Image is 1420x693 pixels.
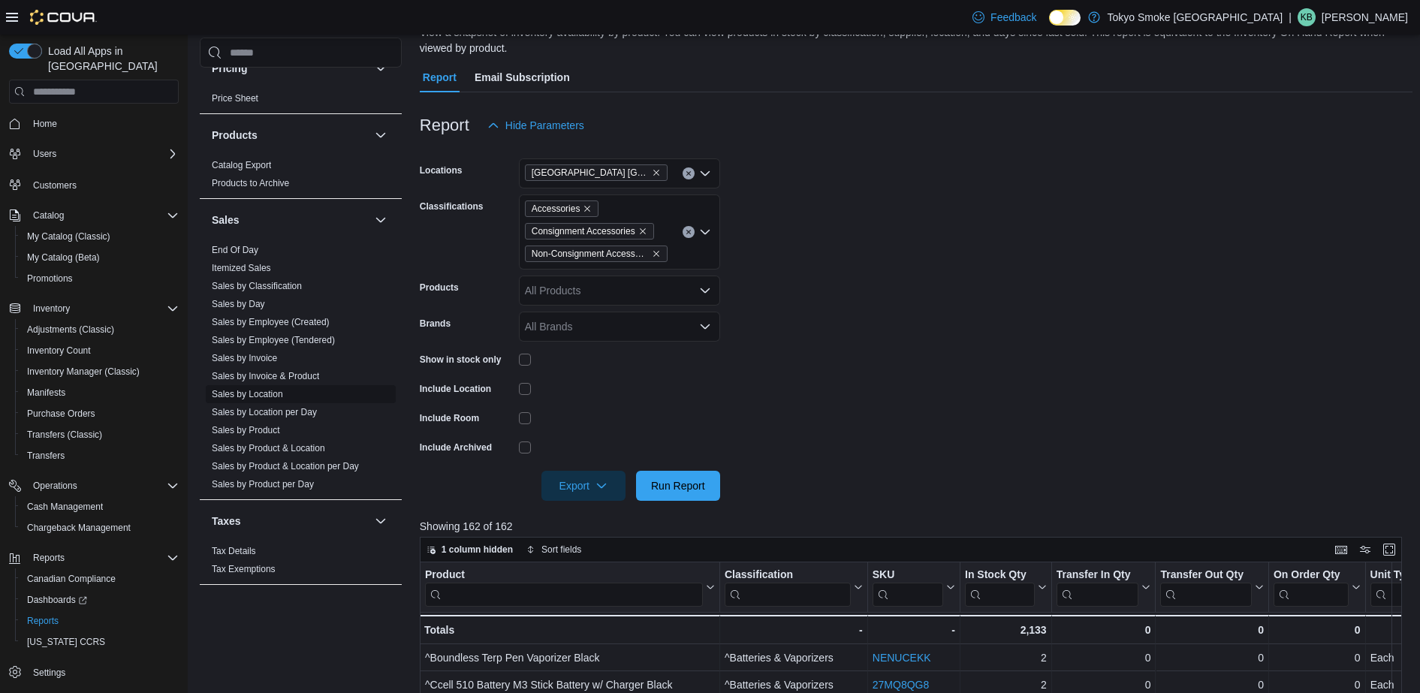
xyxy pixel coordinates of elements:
span: End Of Day [212,244,258,256]
span: Manifests [21,384,179,402]
h3: Products [212,128,258,143]
a: Promotions [21,270,79,288]
div: Kyle Bayne [1298,8,1316,26]
span: Export [550,471,617,501]
button: Open list of options [699,285,711,297]
button: Classification [725,568,863,607]
button: Run Report [636,471,720,501]
a: 27MQ8QG8 [873,679,929,691]
div: View a snapshot of inventory availability by product. You can view products in stock by classific... [420,25,1405,56]
div: In Stock Qty [965,568,1035,583]
a: Reports [21,612,65,630]
h3: Pricing [212,61,247,76]
a: Sales by Invoice & Product [212,371,319,381]
div: 0 [1056,649,1150,667]
button: 1 column hidden [421,541,519,559]
span: Run Report [651,478,705,493]
span: Transfers [27,450,65,462]
span: Sales by Invoice & Product [212,370,319,382]
span: Sales by Invoice [212,352,277,364]
span: Purchase Orders [21,405,179,423]
button: Reports [3,547,185,568]
span: Washington CCRS [21,633,179,651]
span: Cash Management [27,501,103,513]
span: KB [1301,8,1313,26]
button: Transfer Out Qty [1160,568,1263,607]
span: Dashboards [21,591,179,609]
a: Sales by Location [212,389,283,399]
div: 2,133 [965,621,1047,639]
span: Inventory Count [21,342,179,360]
span: Accessories [532,201,580,216]
a: Purchase Orders [21,405,101,423]
span: Price Sheet [212,92,258,104]
div: - [725,621,863,639]
button: Product [425,568,715,607]
a: My Catalog (Beta) [21,249,106,267]
label: Locations [420,164,463,176]
span: My Catalog (Classic) [27,230,110,243]
span: Sales by Product [212,424,280,436]
span: Home [27,114,179,133]
button: Taxes [372,512,390,530]
button: Settings [3,661,185,683]
span: Inventory Count [27,345,91,357]
button: Products [372,126,390,144]
span: Tax Details [212,545,256,557]
span: Itemized Sales [212,262,271,274]
span: Reports [27,549,179,567]
div: Transfer Out Qty [1160,568,1251,583]
button: Remove Consignment Accessories from selection in this group [638,227,647,236]
button: Manifests [15,382,185,403]
button: Inventory [3,298,185,319]
a: Catalog Export [212,160,271,170]
button: Chargeback Management [15,517,185,538]
a: Sales by Product per Day [212,479,314,490]
label: Include Archived [420,441,492,453]
a: [US_STATE] CCRS [21,633,111,651]
a: Inventory Manager (Classic) [21,363,146,381]
input: Dark Mode [1049,10,1081,26]
button: Users [27,145,62,163]
span: Settings [33,667,65,679]
button: Reports [15,610,185,631]
div: ^Batteries & Vaporizers [725,649,863,667]
div: Product [425,568,703,583]
button: On Order Qty [1274,568,1361,607]
span: Customers [27,175,179,194]
span: Inventory [27,300,179,318]
div: Product [425,568,703,607]
a: Manifests [21,384,71,402]
button: SKU [873,568,955,607]
span: Catalog Export [212,159,271,171]
button: Enter fullscreen [1380,541,1398,559]
span: Chargeback Management [21,519,179,537]
span: 1 column hidden [442,544,513,556]
span: Customers [33,179,77,191]
button: Operations [3,475,185,496]
button: Purchase Orders [15,403,185,424]
span: [US_STATE] CCRS [27,636,105,648]
button: Home [3,113,185,134]
h3: Taxes [212,514,241,529]
a: Customers [27,176,83,194]
h3: Report [420,116,469,134]
div: SKU URL [873,568,943,607]
span: Sort fields [541,544,581,556]
span: Reports [27,615,59,627]
a: Tax Exemptions [212,564,276,574]
button: Products [212,128,369,143]
span: Users [33,148,56,160]
div: Products [200,156,402,198]
button: Cash Management [15,496,185,517]
button: Adjustments (Classic) [15,319,185,340]
div: Transfer In Qty [1056,568,1138,583]
button: Reports [27,549,71,567]
span: Consignment Accessories [525,223,654,240]
span: Reports [21,612,179,630]
a: Itemized Sales [212,263,271,273]
span: Email Subscription [475,62,570,92]
span: Adjustments (Classic) [21,321,179,339]
a: Sales by Classification [212,281,302,291]
span: Load All Apps in [GEOGRAPHIC_DATA] [42,44,179,74]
